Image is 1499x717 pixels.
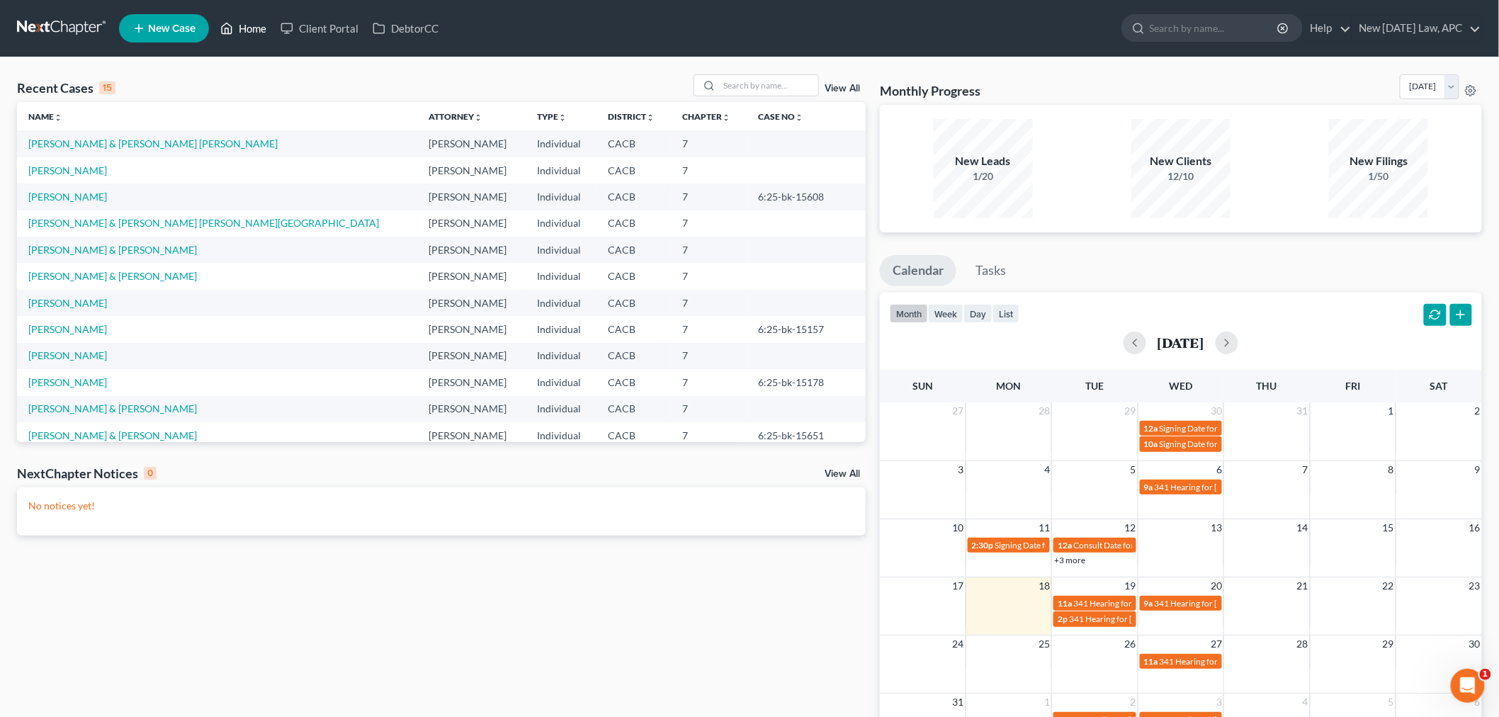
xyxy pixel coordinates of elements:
[928,304,963,323] button: week
[558,113,567,122] i: unfold_more
[1144,656,1158,667] span: 11a
[1144,439,1158,449] span: 10a
[957,461,966,478] span: 3
[597,237,672,263] td: CACB
[417,422,526,448] td: [PERSON_NAME]
[366,16,446,41] a: DebtorCC
[1387,402,1396,419] span: 1
[597,157,672,184] td: CACB
[28,244,197,256] a: [PERSON_NAME] & [PERSON_NAME]
[963,304,992,323] button: day
[1073,598,1238,609] span: 341 Hearing for Chestnut, [PERSON_NAME]
[526,316,597,342] td: Individual
[1301,694,1310,711] span: 4
[1160,423,1286,434] span: Signing Date for [PERSON_NAME]
[417,157,526,184] td: [PERSON_NAME]
[1086,380,1104,392] span: Tue
[417,369,526,395] td: [PERSON_NAME]
[672,290,747,316] td: 7
[951,519,966,536] span: 10
[28,499,854,513] p: No notices yet!
[1058,540,1072,551] span: 12a
[28,376,107,388] a: [PERSON_NAME]
[537,111,567,122] a: Typeunfold_more
[880,82,980,99] h3: Monthly Progress
[1352,16,1481,41] a: New [DATE] Law, APC
[963,255,1019,286] a: Tasks
[213,16,273,41] a: Home
[997,380,1022,392] span: Mon
[1381,519,1396,536] span: 15
[880,255,956,286] a: Calendar
[28,323,107,335] a: [PERSON_NAME]
[1037,519,1051,536] span: 11
[672,210,747,237] td: 7
[672,316,747,342] td: 7
[1043,461,1051,478] span: 4
[1129,461,1138,478] span: 5
[28,297,107,309] a: [PERSON_NAME]
[672,369,747,395] td: 7
[672,130,747,157] td: 7
[1124,636,1138,653] span: 26
[526,290,597,316] td: Individual
[719,75,818,96] input: Search by name...
[672,343,747,369] td: 7
[597,263,672,289] td: CACB
[1329,153,1428,169] div: New Filings
[951,694,966,711] span: 31
[526,396,597,422] td: Individual
[825,84,860,94] a: View All
[597,343,672,369] td: CACB
[597,130,672,157] td: CACB
[597,184,672,210] td: CACB
[417,184,526,210] td: [PERSON_NAME]
[1144,598,1153,609] span: 9a
[951,577,966,594] span: 17
[747,422,866,448] td: 6:25-bk-15651
[526,343,597,369] td: Individual
[1169,380,1192,392] span: Wed
[597,369,672,395] td: CACB
[28,191,107,203] a: [PERSON_NAME]
[273,16,366,41] a: Client Portal
[890,304,928,323] button: month
[1303,16,1351,41] a: Help
[1155,482,1282,492] span: 341 Hearing for [PERSON_NAME]
[28,164,107,176] a: [PERSON_NAME]
[99,81,115,94] div: 15
[1069,614,1196,624] span: 341 Hearing for [PERSON_NAME]
[1129,694,1138,711] span: 2
[474,113,482,122] i: unfold_more
[1473,402,1482,419] span: 2
[597,316,672,342] td: CACB
[995,540,1122,551] span: Signing Date for [PERSON_NAME]
[1345,380,1360,392] span: Fri
[148,23,196,34] span: New Case
[1329,169,1428,184] div: 1/50
[796,113,804,122] i: unfold_more
[1150,15,1279,41] input: Search by name...
[417,237,526,263] td: [PERSON_NAME]
[1209,636,1223,653] span: 27
[1160,439,1286,449] span: Signing Date for [PERSON_NAME]
[28,402,197,414] a: [PERSON_NAME] & [PERSON_NAME]
[825,469,860,479] a: View All
[17,465,157,482] div: NextChapter Notices
[28,217,379,229] a: [PERSON_NAME] & [PERSON_NAME] [PERSON_NAME][GEOGRAPHIC_DATA]
[747,184,866,210] td: 6:25-bk-15608
[1468,519,1482,536] span: 16
[417,343,526,369] td: [PERSON_NAME]
[992,304,1019,323] button: list
[54,113,62,122] i: unfold_more
[597,396,672,422] td: CACB
[1430,380,1448,392] span: Sat
[417,290,526,316] td: [PERSON_NAME]
[972,540,994,551] span: 2:30p
[1215,461,1223,478] span: 6
[417,396,526,422] td: [PERSON_NAME]
[1058,614,1068,624] span: 2p
[1158,335,1204,350] h2: [DATE]
[1209,577,1223,594] span: 20
[672,422,747,448] td: 7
